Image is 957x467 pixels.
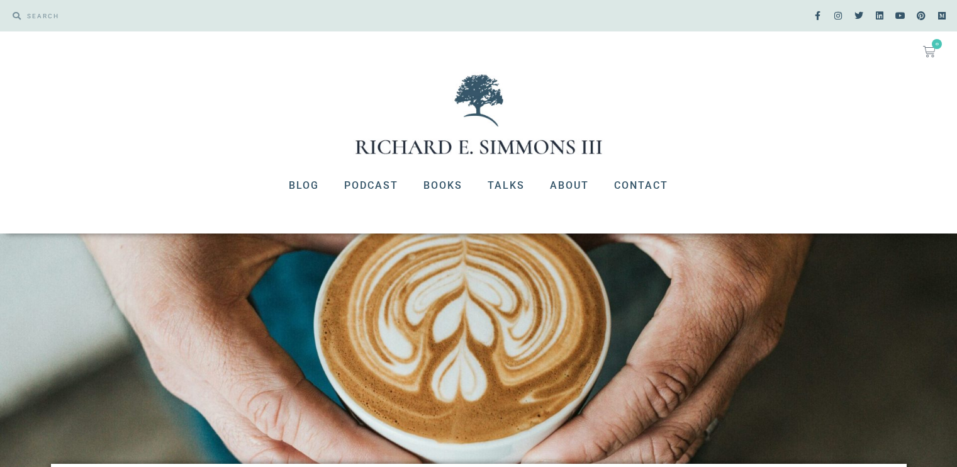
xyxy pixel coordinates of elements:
a: Blog [276,169,332,202]
a: 0 [908,38,951,65]
a: Books [411,169,475,202]
span: 0 [932,39,942,49]
input: SEARCH [21,6,473,25]
a: Contact [602,169,681,202]
a: About [537,169,602,202]
a: Talks [475,169,537,202]
a: Podcast [332,169,411,202]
